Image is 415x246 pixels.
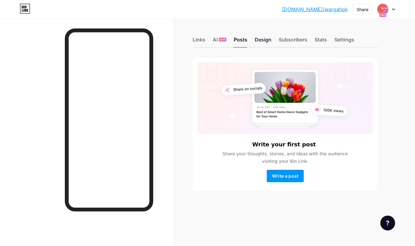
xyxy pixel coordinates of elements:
div: AI [213,36,226,47]
div: Posts [234,36,247,47]
h6: Write your first post [252,141,316,148]
div: Subscribers [279,36,307,47]
div: Links [193,36,205,47]
button: Write a post [267,170,304,182]
div: Stats [315,36,327,47]
span: NEW [220,38,226,41]
a: [DOMAIN_NAME]/wargahok [282,6,348,13]
div: Share [357,6,368,13]
div: Settings [334,36,354,47]
img: warga hoki [377,3,389,15]
span: Write a post [272,173,299,179]
div: Design [255,36,271,47]
span: Share your thoughts, stories, and ideas with the audience visiting your Bio Link. [215,150,355,165]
